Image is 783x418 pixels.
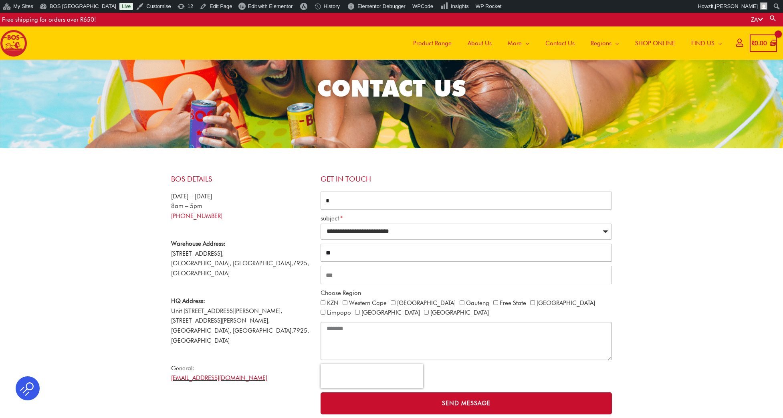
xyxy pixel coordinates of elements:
span: Product Range [413,31,452,55]
label: Western Cape [349,299,387,307]
a: View Shopping Cart, empty [750,34,777,53]
h2: CONTACT US [168,73,616,103]
label: [GEOGRAPHIC_DATA] [361,309,420,316]
label: [GEOGRAPHIC_DATA] [397,299,456,307]
a: Contact Us [537,26,583,60]
label: Gauteng [466,299,489,307]
span: [GEOGRAPHIC_DATA], [GEOGRAPHIC_DATA], [171,327,293,334]
h4: Get in touch [321,175,612,184]
span: About Us [468,31,492,55]
label: [GEOGRAPHIC_DATA] [537,299,595,307]
strong: HQ Address: [171,297,205,305]
span: FIND US [691,31,714,55]
span: Contact Us [545,31,575,55]
a: Live [119,3,133,10]
span: 8am – 5pm [171,202,202,210]
iframe: reCAPTCHA [321,364,423,388]
span: Regions [591,31,611,55]
label: subject [321,214,343,224]
span: Insights [451,3,469,9]
a: Product Range [405,26,460,60]
p: General: [171,363,313,384]
span: Edit with Elementor [248,3,293,9]
a: [PHONE_NUMBER] [171,212,222,220]
span: [DATE] – [DATE] [171,193,212,200]
bdi: 0.00 [751,40,767,47]
div: Free shipping for orders over R650! [2,13,96,26]
a: More [500,26,537,60]
a: Regions [583,26,627,60]
span: [GEOGRAPHIC_DATA], [GEOGRAPHIC_DATA], [171,260,293,267]
label: Choose Region [321,288,361,298]
span: 7925, [GEOGRAPHIC_DATA] [171,327,309,344]
button: Send Message [321,392,612,414]
label: Free State [500,299,526,307]
label: KZN [327,299,339,307]
span: More [508,31,522,55]
nav: Site Navigation [399,26,730,60]
span: Send Message [442,400,490,406]
span: Unit [STREET_ADDRESS][PERSON_NAME], [171,297,282,315]
span: [STREET_ADDRESS], [171,250,224,257]
label: Limpopo [327,309,351,316]
label: [GEOGRAPHIC_DATA] [430,309,489,316]
span: R [751,40,755,47]
a: About Us [460,26,500,60]
a: ZA [751,16,763,23]
span: [STREET_ADDRESS][PERSON_NAME], [171,317,270,324]
span: SHOP ONLINE [635,31,675,55]
a: [EMAIL_ADDRESS][DOMAIN_NAME] [171,374,267,382]
a: Search button [769,14,777,22]
h4: BOS Details [171,175,313,184]
a: SHOP ONLINE [627,26,683,60]
span: [PERSON_NAME] [715,3,758,9]
strong: Warehouse Address: [171,240,226,247]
